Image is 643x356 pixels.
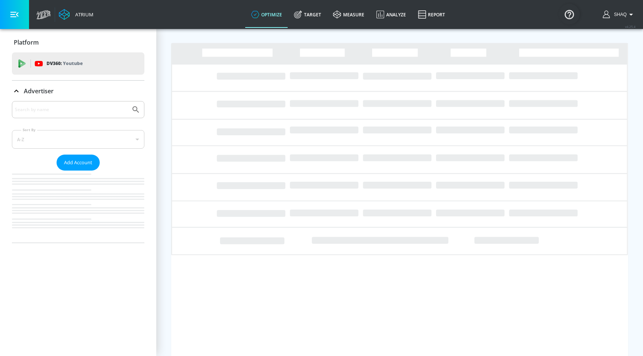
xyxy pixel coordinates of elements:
[12,81,144,101] div: Advertiser
[12,130,144,149] div: A-Z
[370,1,412,28] a: Analyze
[12,171,144,243] nav: list of Advertiser
[327,1,370,28] a: measure
[12,101,144,243] div: Advertiser
[412,1,451,28] a: Report
[24,87,54,95] p: Advertiser
[64,158,92,167] span: Add Account
[625,25,636,29] span: v 4.25.4
[72,11,93,18] div: Atrium
[611,12,627,17] span: login as: shaquille.huang@zefr.com
[63,59,83,67] p: Youtube
[21,127,37,132] label: Sort By
[559,4,580,25] button: Open Resource Center
[12,32,144,53] div: Platform
[603,10,636,19] button: Shaq
[245,1,288,28] a: optimize
[288,1,327,28] a: Target
[15,105,128,114] input: Search by name
[57,155,100,171] button: Add Account
[14,38,39,46] p: Platform
[59,9,93,20] a: Atrium
[12,52,144,75] div: DV360: Youtube
[47,59,83,68] p: DV360:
